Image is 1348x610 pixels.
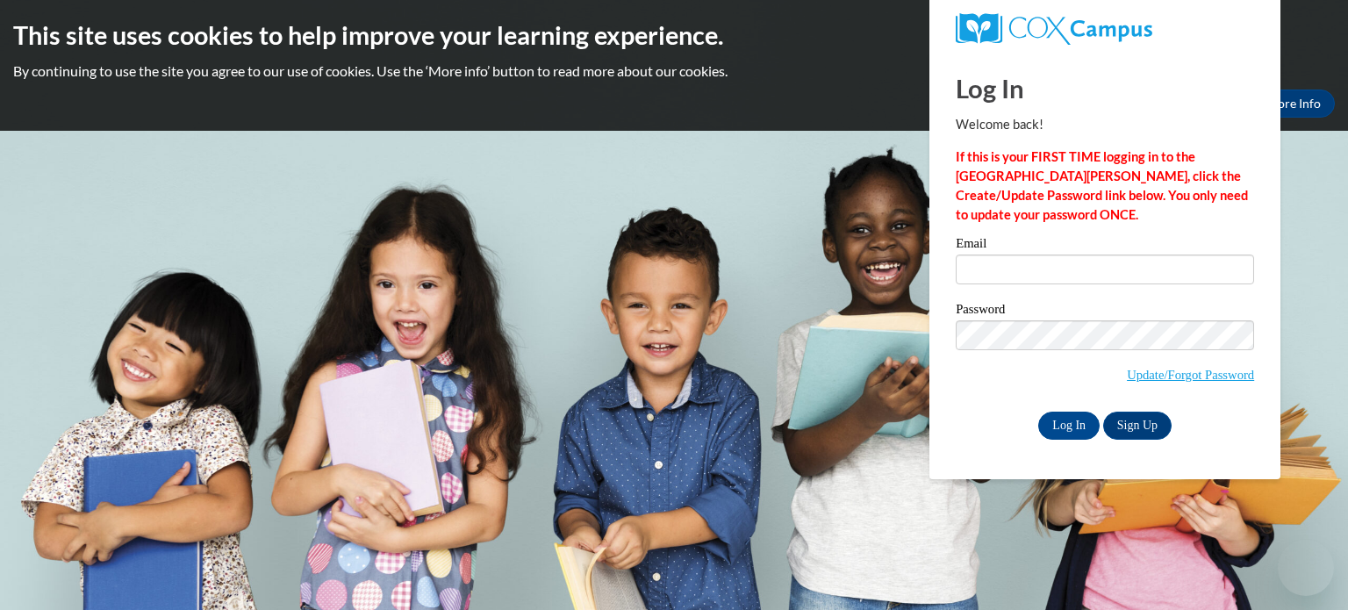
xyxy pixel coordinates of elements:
[956,13,1254,45] a: COX Campus
[13,61,1335,81] p: By continuing to use the site you agree to our use of cookies. Use the ‘More info’ button to read...
[1038,412,1100,440] input: Log In
[956,13,1152,45] img: COX Campus
[1103,412,1172,440] a: Sign Up
[1252,90,1335,118] a: More Info
[13,18,1335,53] h2: This site uses cookies to help improve your learning experience.
[956,70,1254,106] h1: Log In
[956,149,1248,222] strong: If this is your FIRST TIME logging in to the [GEOGRAPHIC_DATA][PERSON_NAME], click the Create/Upd...
[956,115,1254,134] p: Welcome back!
[956,303,1254,320] label: Password
[956,237,1254,255] label: Email
[1278,540,1334,596] iframe: Button to launch messaging window
[1127,368,1254,382] a: Update/Forgot Password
